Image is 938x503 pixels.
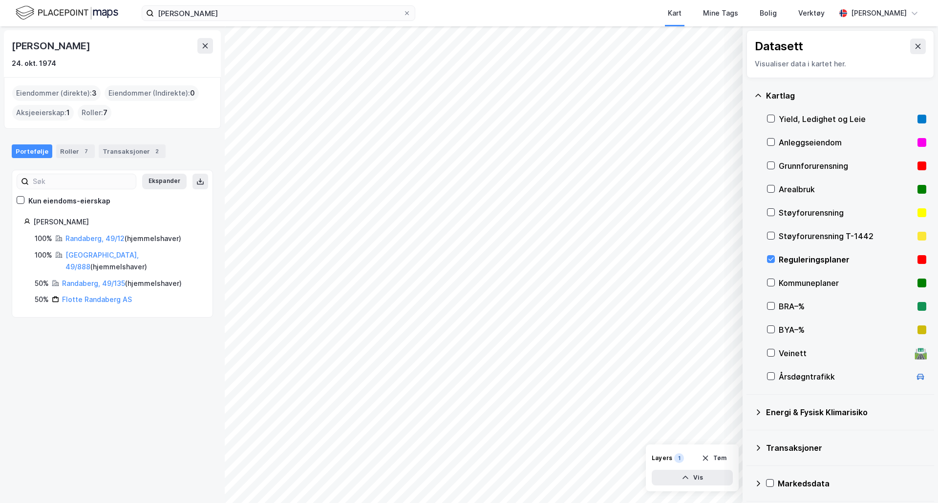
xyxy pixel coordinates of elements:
[78,105,111,121] div: Roller :
[35,249,52,261] div: 100%
[12,105,74,121] div: Aksjeeierskap :
[914,347,927,360] div: 🛣️
[760,7,777,19] div: Bolig
[28,195,110,207] div: Kun eiendoms-eierskap
[889,456,938,503] div: Kontrollprogram for chat
[779,113,914,125] div: Yield, Ledighet og Leie
[65,234,125,242] a: Randaberg, 49/12
[755,58,926,70] div: Visualiser data i kartet her.
[12,58,56,69] div: 24. okt. 1974
[190,87,195,99] span: 0
[779,254,914,265] div: Reguleringsplaner
[152,146,162,156] div: 2
[29,174,136,189] input: Søk
[154,6,403,20] input: Søk på adresse, matrikkel, gårdeiere, leietakere eller personer
[35,233,52,244] div: 100%
[668,7,682,19] div: Kart
[56,144,95,158] div: Roller
[62,295,132,303] a: Flotte Randaberg AS
[65,249,201,273] div: ( hjemmelshaver )
[766,406,926,418] div: Energi & Fysisk Klimarisiko
[65,233,181,244] div: ( hjemmelshaver )
[703,7,738,19] div: Mine Tags
[755,39,803,54] div: Datasett
[851,7,907,19] div: [PERSON_NAME]
[779,277,914,289] div: Kommuneplaner
[12,38,92,54] div: [PERSON_NAME]
[12,144,52,158] div: Portefølje
[652,470,733,485] button: Vis
[779,230,914,242] div: Støyforurensning T-1442
[779,137,914,148] div: Anleggseiendom
[66,107,70,119] span: 1
[35,278,49,289] div: 50%
[33,216,201,228] div: [PERSON_NAME]
[99,144,166,158] div: Transaksjoner
[766,90,926,101] div: Kartlag
[16,4,118,21] img: logo.f888ab2527a4732fd821a326f86c7f29.svg
[62,279,125,287] a: Randaberg, 49/135
[81,146,91,156] div: 7
[779,207,914,219] div: Støyforurensning
[779,347,911,359] div: Veinett
[92,87,97,99] span: 3
[12,85,101,101] div: Eiendommer (direkte) :
[779,183,914,195] div: Arealbruk
[105,85,199,101] div: Eiendommer (Indirekte) :
[35,294,49,305] div: 50%
[652,454,672,462] div: Layers
[65,251,139,271] a: [GEOGRAPHIC_DATA], 49/888
[103,107,107,119] span: 7
[695,450,733,466] button: Tøm
[142,174,187,189] button: Ekspander
[779,160,914,172] div: Grunnforurensning
[674,453,684,463] div: 1
[779,371,911,382] div: Årsdøgntrafikk
[766,442,926,454] div: Transaksjoner
[779,324,914,336] div: BYA–%
[889,456,938,503] iframe: Chat Widget
[62,278,182,289] div: ( hjemmelshaver )
[798,7,825,19] div: Verktøy
[779,301,914,312] div: BRA–%
[778,478,926,489] div: Markedsdata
